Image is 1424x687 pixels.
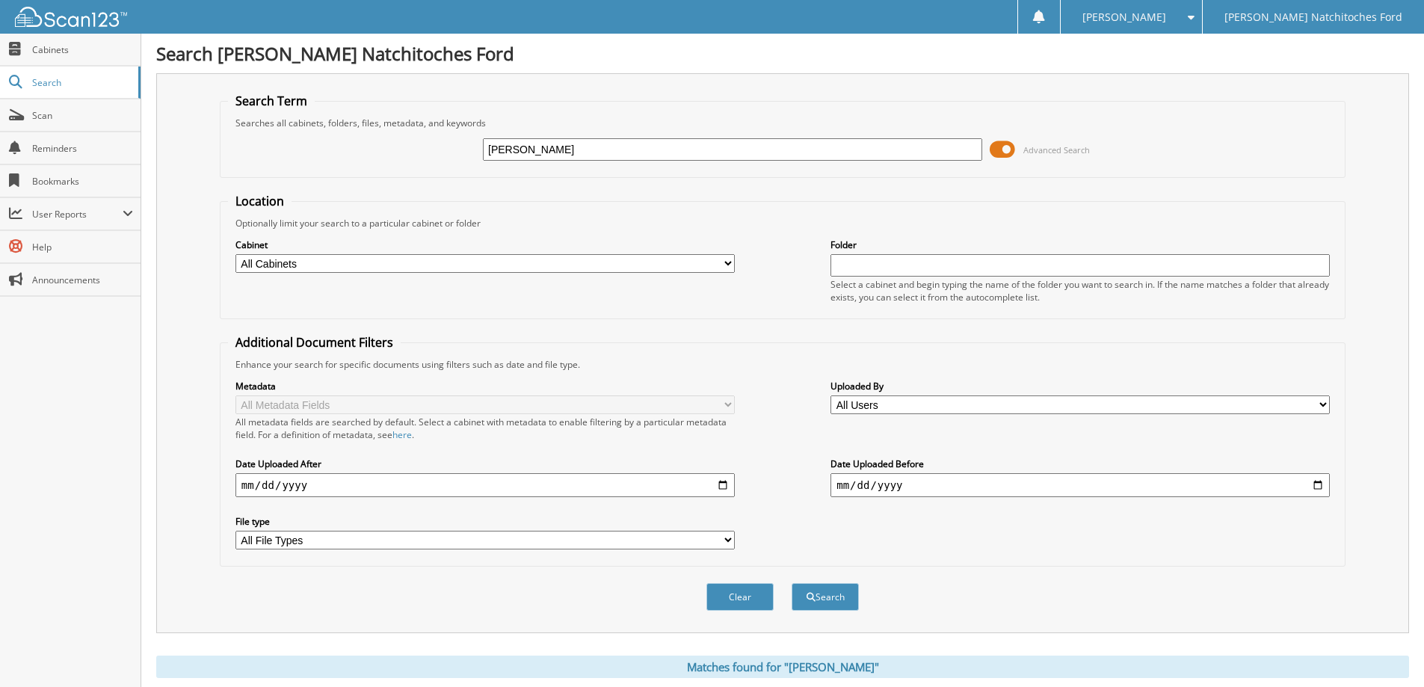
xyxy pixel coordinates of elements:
[235,416,735,441] div: All metadata fields are searched by default. Select a cabinet with metadata to enable filtering b...
[156,41,1409,66] h1: Search [PERSON_NAME] Natchitoches Ford
[235,458,735,470] label: Date Uploaded After
[228,217,1337,229] div: Optionally limit your search to a particular cabinet or folder
[830,278,1330,304] div: Select a cabinet and begin typing the name of the folder you want to search in. If the name match...
[235,515,735,528] label: File type
[235,380,735,392] label: Metadata
[32,241,133,253] span: Help
[32,76,131,89] span: Search
[32,208,123,221] span: User Reports
[792,583,859,611] button: Search
[32,175,133,188] span: Bookmarks
[1082,13,1166,22] span: [PERSON_NAME]
[830,380,1330,392] label: Uploaded By
[830,458,1330,470] label: Date Uploaded Before
[228,193,292,209] legend: Location
[706,583,774,611] button: Clear
[32,142,133,155] span: Reminders
[32,43,133,56] span: Cabinets
[228,358,1337,371] div: Enhance your search for specific documents using filters such as date and file type.
[228,93,315,109] legend: Search Term
[392,428,412,441] a: here
[1224,13,1402,22] span: [PERSON_NAME] Natchitoches Ford
[1023,144,1090,155] span: Advanced Search
[32,274,133,286] span: Announcements
[235,238,735,251] label: Cabinet
[32,109,133,122] span: Scan
[228,117,1337,129] div: Searches all cabinets, folders, files, metadata, and keywords
[156,656,1409,678] div: Matches found for "[PERSON_NAME]"
[235,473,735,497] input: start
[228,334,401,351] legend: Additional Document Filters
[830,238,1330,251] label: Folder
[830,473,1330,497] input: end
[15,7,127,27] img: scan123-logo-white.svg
